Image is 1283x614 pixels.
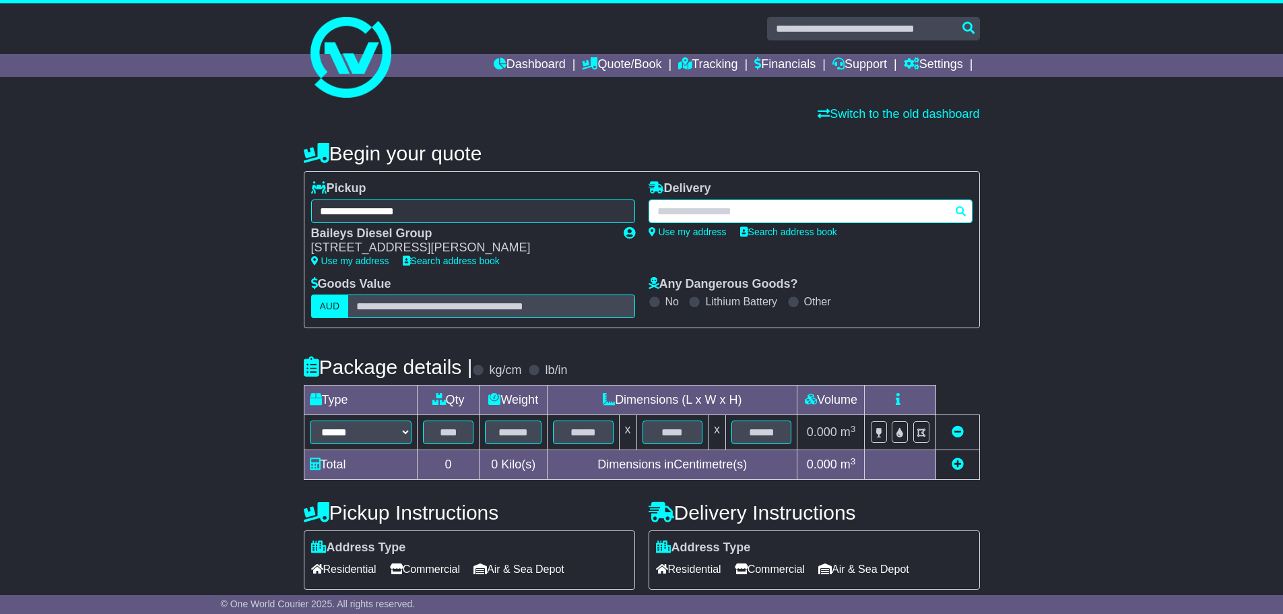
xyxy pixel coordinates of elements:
a: Add new item [952,458,964,471]
label: kg/cm [489,363,521,378]
span: Commercial [735,559,805,580]
label: Delivery [649,181,711,196]
span: Residential [656,559,721,580]
a: Tracking [678,54,737,77]
a: Use my address [649,226,727,237]
label: lb/in [545,363,567,378]
sup: 3 [851,456,856,466]
a: Remove this item [952,425,964,439]
h4: Package details | [304,356,473,378]
td: x [708,415,725,450]
td: Total [304,450,417,480]
label: AUD [311,295,349,318]
label: No [665,295,679,308]
td: Qty [417,386,480,415]
td: x [619,415,636,450]
span: m [841,458,856,471]
td: Dimensions (L x W x H) [548,386,797,415]
span: Commercial [390,559,460,580]
h4: Begin your quote [304,142,980,164]
a: Support [832,54,887,77]
label: Lithium Battery [705,295,777,308]
td: Volume [797,386,865,415]
td: Type [304,386,417,415]
a: Financials [754,54,816,77]
typeahead: Please provide city [649,199,973,223]
span: m [841,425,856,439]
div: [STREET_ADDRESS][PERSON_NAME] [311,241,610,255]
span: 0.000 [807,425,837,439]
a: Search address book [740,226,837,237]
a: Search address book [403,255,500,266]
h4: Pickup Instructions [304,501,635,524]
td: Weight [480,386,548,415]
sup: 3 [851,424,856,434]
span: Air & Sea Depot [473,559,564,580]
label: Pickup [311,181,366,196]
h4: Delivery Instructions [649,501,980,524]
td: 0 [417,450,480,480]
td: Dimensions in Centimetre(s) [548,450,797,480]
a: Use my address [311,255,389,266]
a: Quote/Book [582,54,661,77]
a: Switch to the old dashboard [818,107,979,121]
span: 0.000 [807,458,837,471]
a: Settings [904,54,963,77]
div: Baileys Diesel Group [311,226,610,241]
label: Any Dangerous Goods? [649,277,798,292]
a: Dashboard [494,54,566,77]
span: Air & Sea Depot [818,559,909,580]
label: Goods Value [311,277,391,292]
span: 0 [491,458,498,471]
label: Other [804,295,831,308]
label: Address Type [656,541,751,555]
td: Kilo(s) [480,450,548,480]
span: © One World Courier 2025. All rights reserved. [221,598,416,609]
span: Residential [311,559,376,580]
label: Address Type [311,541,406,555]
